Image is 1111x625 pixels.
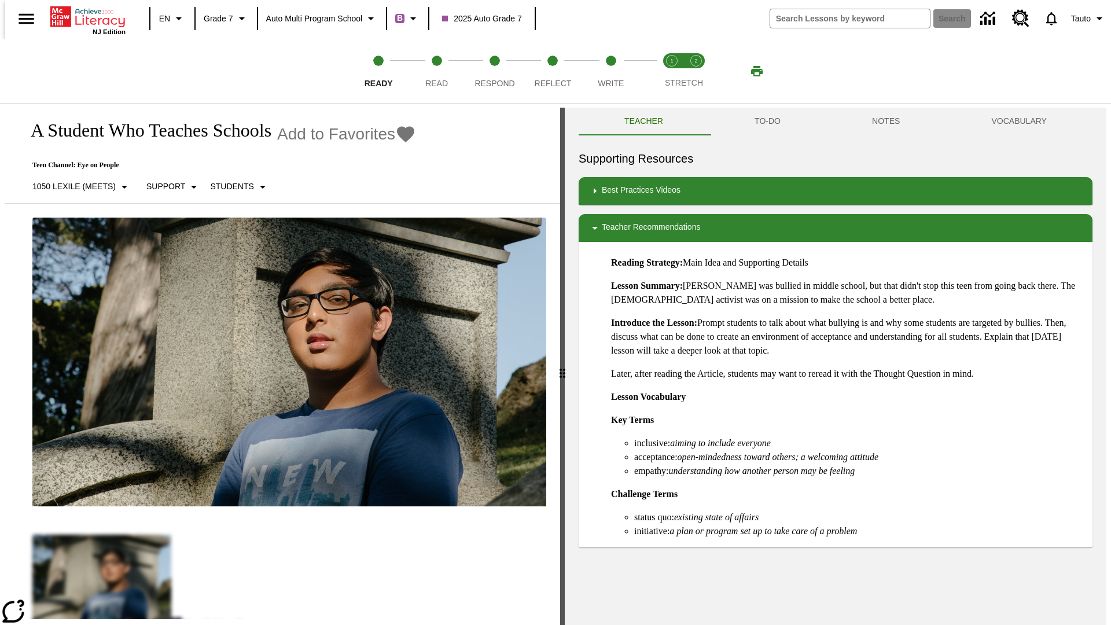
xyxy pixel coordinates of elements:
[611,281,683,291] strong: Lesson Summary:
[32,181,116,193] p: 1050 Lexile (Meets)
[611,392,686,402] strong: Lesson Vocabulary
[577,39,645,103] button: Write step 5 of 5
[403,39,470,103] button: Read step 2 of 5
[670,58,673,64] text: 1
[199,8,253,29] button: Grade: Grade 7, Select a grade
[634,450,1083,464] li: acceptance:
[277,125,395,144] span: Add to Favorites
[50,4,126,35] div: Home
[738,61,775,82] button: Print
[519,39,586,103] button: Reflect step 4 of 5
[535,79,572,88] span: Reflect
[674,512,759,522] em: existing state of affairs
[579,177,1092,205] div: Best Practices Videos
[1071,13,1091,25] span: Tauto
[709,108,826,135] button: TO-DO
[634,510,1083,524] li: status quo:
[442,13,522,25] span: 2025 Auto Grade 7
[391,8,425,29] button: Boost Class color is purple. Change class color
[826,108,946,135] button: NOTES
[1005,3,1036,34] a: Resource Center, Will open in new tab
[634,436,1083,450] li: inclusive:
[598,79,624,88] span: Write
[474,79,514,88] span: Respond
[973,3,1005,35] a: Data Center
[93,28,126,35] span: NJ Edition
[1066,8,1111,29] button: Profile/Settings
[634,524,1083,538] li: initiative:
[425,79,448,88] span: Read
[611,279,1083,307] p: [PERSON_NAME] was bullied in middle school, but that didn't stop this teen from going back there....
[611,256,1083,270] p: Main Idea and Supporting Details
[946,108,1092,135] button: VOCABULARY
[345,39,412,103] button: Ready step 1 of 5
[19,161,416,170] p: Teen Channel: Eye on People
[19,120,271,141] h1: A Student Who Teaches Schools
[159,13,170,25] span: EN
[210,181,253,193] p: Students
[602,221,700,235] p: Teacher Recommendations
[5,108,560,619] div: reading
[611,316,1083,358] p: Prompt students to talk about what bullying is and why some students are targeted by bullies. The...
[266,13,363,25] span: Auto Multi program School
[142,177,205,197] button: Scaffolds, Support
[665,78,703,87] span: STRETCH
[669,526,857,536] em: a plan or program set up to take care of a problem
[579,214,1092,242] div: Teacher Recommendations
[32,218,546,507] img: A teenager is outside sitting near a large headstone in a cemetery.
[365,79,393,88] span: Ready
[205,177,274,197] button: Select Student
[397,11,403,25] span: B
[262,8,383,29] button: School: Auto Multi program School, Select your school
[669,466,855,476] em: understanding how another person may be feeling
[579,149,1092,168] h6: Supporting Resources
[9,2,43,36] button: Open side menu
[560,108,565,625] div: Press Enter or Spacebar and then press right and left arrow keys to move the slider
[28,177,136,197] button: Select Lexile, 1050 Lexile (Meets)
[204,13,233,25] span: Grade 7
[579,108,1092,135] div: Instructional Panel Tabs
[694,58,697,64] text: 2
[602,184,680,198] p: Best Practices Videos
[611,258,683,267] strong: Reading Strategy:
[655,39,689,103] button: Stretch Read step 1 of 2
[461,39,528,103] button: Respond step 3 of 5
[678,452,878,462] em: open-mindedness toward others; a welcoming attitude
[770,9,930,28] input: search field
[1036,3,1066,34] a: Notifications
[579,108,709,135] button: Teacher
[634,464,1083,478] li: empathy:
[611,415,654,425] strong: Key Terms
[679,39,713,103] button: Stretch Respond step 2 of 2
[611,367,1083,381] p: Later, after reading the Article, students may want to reread it with the Thought Question in mind.
[277,124,416,144] button: Add to Favorites - A Student Who Teaches Schools
[146,181,185,193] p: Support
[565,108,1106,625] div: activity
[611,489,678,499] strong: Challenge Terms
[154,8,191,29] button: Language: EN, Select a language
[611,318,697,328] strong: Introduce the Lesson:
[670,438,771,448] em: aiming to include everyone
